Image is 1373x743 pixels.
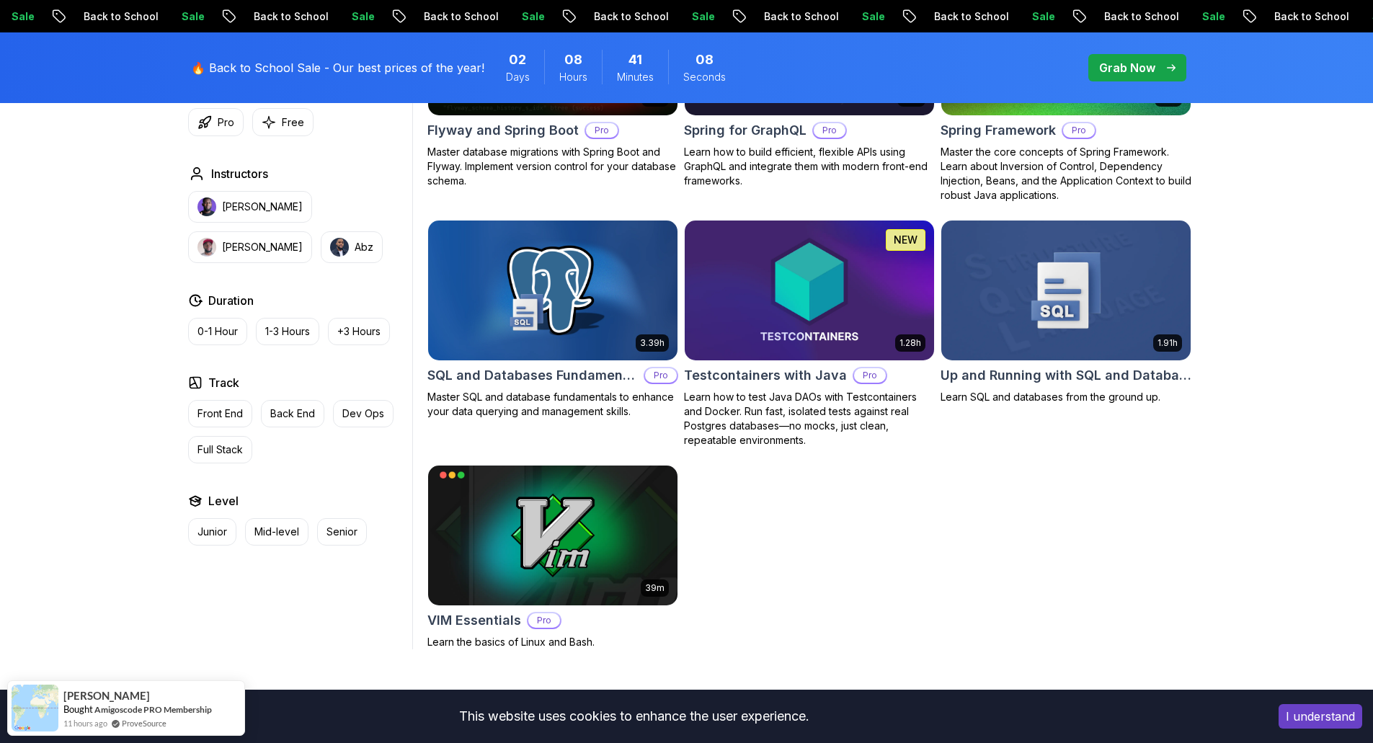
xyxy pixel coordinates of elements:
[751,9,849,24] p: Back to School
[1158,337,1178,349] p: 1.91h
[63,717,107,729] span: 11 hours ago
[645,368,677,383] p: Pro
[222,200,303,214] p: [PERSON_NAME]
[1063,123,1095,138] p: Pro
[71,9,169,24] p: Back to School
[814,123,845,138] p: Pro
[355,240,373,254] p: Abz
[188,318,247,345] button: 0-1 Hour
[191,59,484,76] p: 🔥 Back to School Sale - Our best prices of the year!
[427,120,579,141] h2: Flyway and Spring Boot
[122,717,166,729] a: ProveSource
[317,518,367,546] button: Senior
[684,365,847,386] h2: Testcontainers with Java
[941,120,1056,141] h2: Spring Framework
[683,70,726,84] span: Seconds
[261,400,324,427] button: Back End
[696,50,714,70] span: 8 Seconds
[211,165,268,182] h2: Instructors
[427,465,678,649] a: VIM Essentials card39mVIM EssentialsProLearn the basics of Linux and Bash.
[342,406,384,421] p: Dev Ops
[254,525,299,539] p: Mid-level
[188,191,312,223] button: instructor img[PERSON_NAME]
[427,610,521,631] h2: VIM Essentials
[321,231,383,263] button: instructor imgAbz
[1189,9,1235,24] p: Sale
[337,324,381,339] p: +3 Hours
[645,582,665,594] p: 39m
[685,221,934,360] img: Testcontainers with Java card
[169,9,215,24] p: Sale
[11,700,1257,732] div: This website uses cookies to enhance the user experience.
[506,70,530,84] span: Days
[241,9,339,24] p: Back to School
[328,318,390,345] button: +3 Hours
[941,390,1191,404] p: Learn SQL and databases from the ground up.
[894,233,917,247] p: NEW
[427,390,678,419] p: Master SQL and database fundamentals to enhance your data querying and management skills.
[339,9,385,24] p: Sale
[188,518,236,546] button: Junior
[326,525,357,539] p: Senior
[684,120,807,141] h2: Spring for GraphQL
[428,466,677,605] img: VIM Essentials card
[899,337,921,349] p: 1.28h
[256,318,319,345] button: 1-3 Hours
[94,704,212,715] a: Amigoscode PRO Membership
[941,221,1191,360] img: Up and Running with SQL and Databases card
[679,9,725,24] p: Sale
[197,406,243,421] p: Front End
[509,50,526,70] span: 2 Days
[188,108,244,136] button: Pro
[941,365,1191,386] h2: Up and Running with SQL and Databases
[528,613,560,628] p: Pro
[63,690,150,702] span: [PERSON_NAME]
[188,436,252,463] button: Full Stack
[197,442,243,457] p: Full Stack
[222,240,303,254] p: [PERSON_NAME]
[427,365,638,386] h2: SQL and Databases Fundamentals
[854,368,886,383] p: Pro
[581,9,679,24] p: Back to School
[1091,9,1189,24] p: Back to School
[941,220,1191,404] a: Up and Running with SQL and Databases card1.91hUp and Running with SQL and DatabasesLearn SQL and...
[197,238,216,257] img: instructor img
[617,70,654,84] span: Minutes
[208,292,254,309] h2: Duration
[684,145,935,188] p: Learn how to build efficient, flexible APIs using GraphQL and integrate them with modern front-en...
[63,703,93,715] span: Bought
[640,337,665,349] p: 3.39h
[559,70,587,84] span: Hours
[1019,9,1065,24] p: Sale
[428,221,677,360] img: SQL and Databases Fundamentals card
[427,220,678,419] a: SQL and Databases Fundamentals card3.39hSQL and Databases FundamentalsProMaster SQL and database ...
[586,123,618,138] p: Pro
[1279,704,1362,729] button: Accept cookies
[564,50,582,70] span: 8 Hours
[849,9,895,24] p: Sale
[208,374,239,391] h2: Track
[684,390,935,448] p: Learn how to test Java DAOs with Testcontainers and Docker. Run fast, isolated tests against real...
[509,9,555,24] p: Sale
[330,238,349,257] img: instructor img
[208,492,239,510] h2: Level
[628,50,642,70] span: 41 Minutes
[12,685,58,731] img: provesource social proof notification image
[197,324,238,339] p: 0-1 Hour
[921,9,1019,24] p: Back to School
[265,324,310,339] p: 1-3 Hours
[1261,9,1359,24] p: Back to School
[333,400,394,427] button: Dev Ops
[282,115,304,130] p: Free
[197,197,216,216] img: instructor img
[270,406,315,421] p: Back End
[218,115,234,130] p: Pro
[252,108,314,136] button: Free
[411,9,509,24] p: Back to School
[188,400,252,427] button: Front End
[427,145,678,188] p: Master database migrations with Spring Boot and Flyway. Implement version control for your databa...
[427,635,678,649] p: Learn the basics of Linux and Bash.
[197,525,227,539] p: Junior
[941,145,1191,203] p: Master the core concepts of Spring Framework. Learn about Inversion of Control, Dependency Inject...
[684,220,935,448] a: Testcontainers with Java card1.28hNEWTestcontainers with JavaProLearn how to test Java DAOs with ...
